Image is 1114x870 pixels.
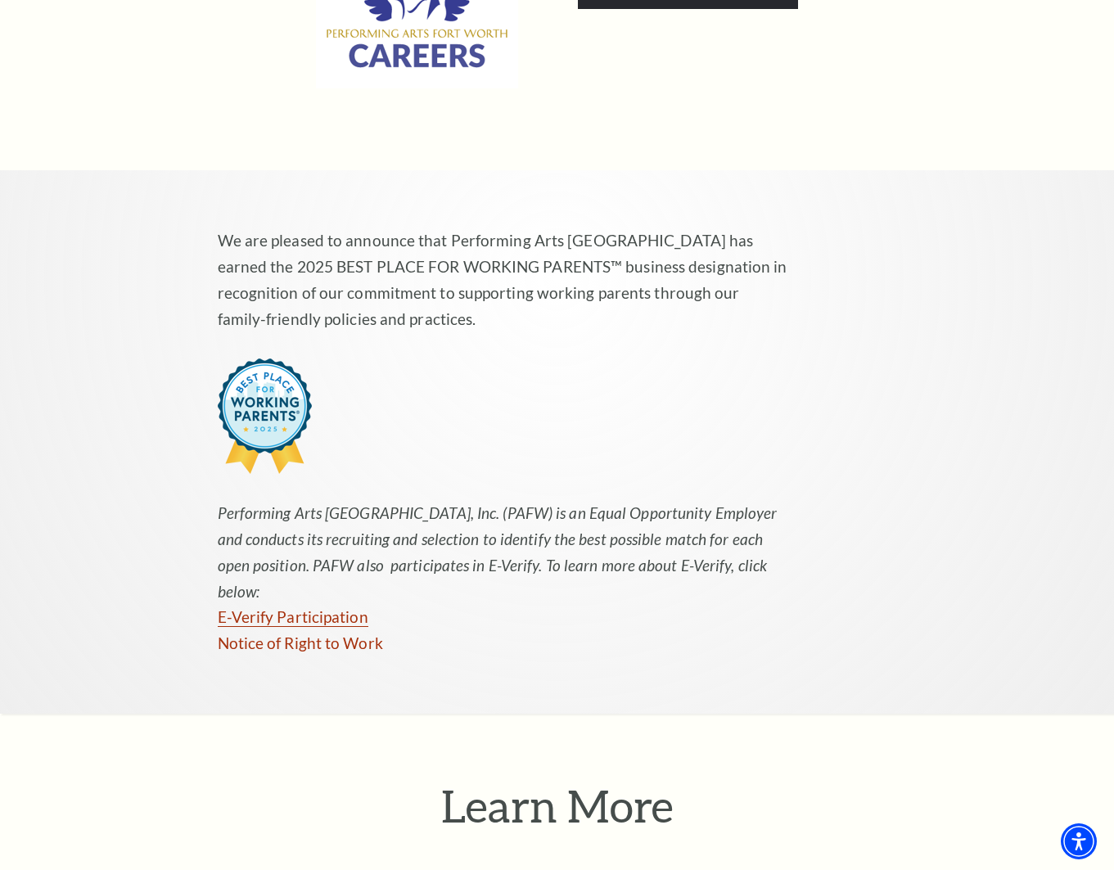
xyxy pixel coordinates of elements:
[218,633,383,653] a: Notice of Right to Work - open in a new tab
[218,228,791,332] p: We are pleased to announce that Performing Arts [GEOGRAPHIC_DATA] has earned the 2025 BEST PLACE ...
[218,503,778,601] em: Performing Arts [GEOGRAPHIC_DATA], Inc. (PAFW) is an Equal Opportunity Employer and conducts its ...
[1061,823,1097,859] div: Accessibility Menu
[218,607,368,627] a: E-Verify Participation - open in a new tab
[218,358,312,474] img: Performing Arts Fort Worth, Inc. (PAFW) is an Equal Opportunity Employer and conducts its recruit...
[218,779,897,832] h2: Learn More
